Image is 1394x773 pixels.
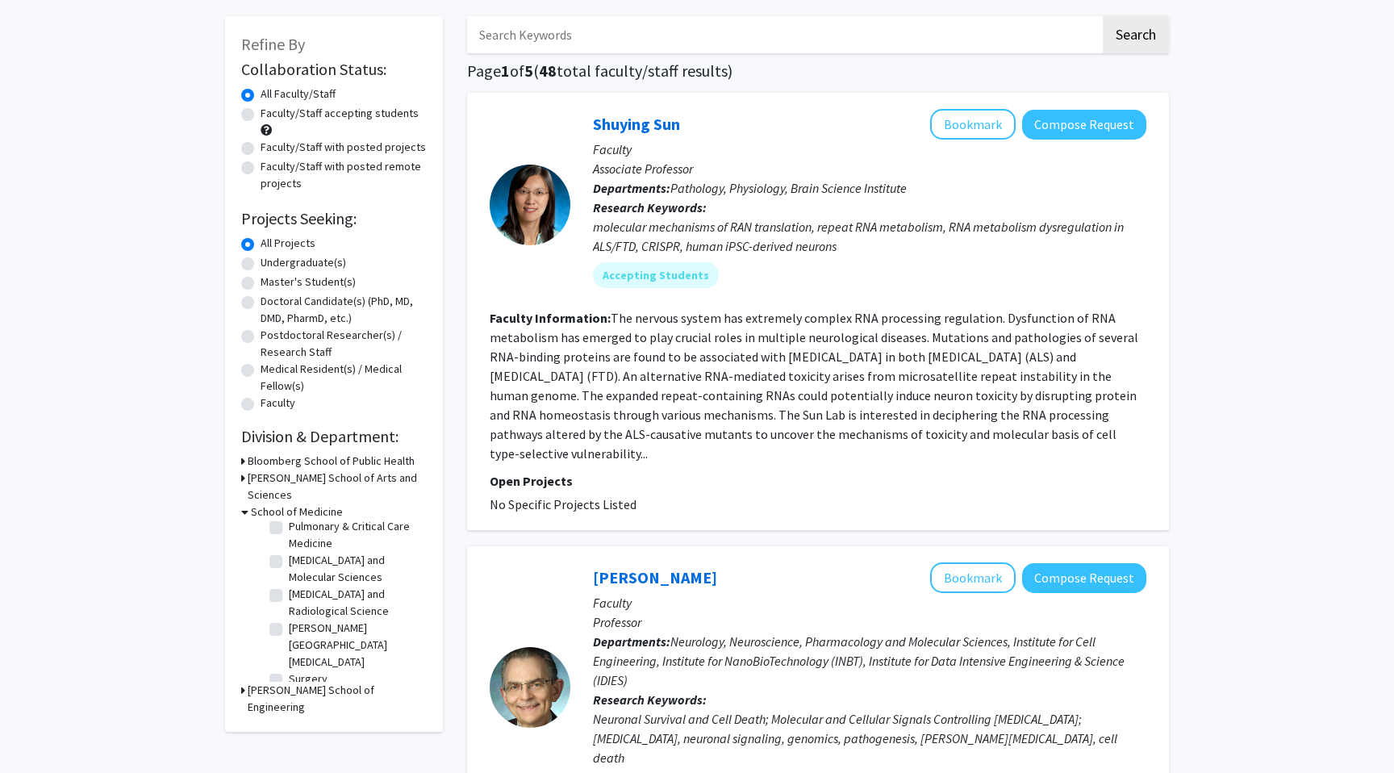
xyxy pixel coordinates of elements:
label: All Projects [261,235,315,252]
a: [PERSON_NAME] [593,567,717,587]
b: Departments: [593,180,670,196]
div: molecular mechanisms of RAN translation, repeat RNA metabolism, RNA metabolism dysregulation in A... [593,217,1146,256]
p: Professor [593,612,1146,632]
span: 1 [501,61,510,81]
label: Medical Resident(s) / Medical Fellow(s) [261,361,427,395]
button: Add Shuying Sun to Bookmarks [930,109,1016,140]
button: Compose Request to Ted Dawson [1022,563,1146,593]
label: Pulmonary & Critical Care Medicine [289,518,423,552]
p: Faculty [593,140,1146,159]
label: Faculty/Staff with posted projects [261,139,426,156]
label: Surgery [289,671,328,687]
span: 5 [524,61,533,81]
div: Neuronal Survival and Cell Death; Molecular and Cellular Signals Controlling [MEDICAL_DATA]; [MED... [593,709,1146,767]
span: Refine By [241,34,305,54]
label: [MEDICAL_DATA] and Molecular Sciences [289,552,423,586]
h2: Projects Seeking: [241,209,427,228]
button: Search [1103,16,1169,53]
h2: Division & Department: [241,427,427,446]
b: Research Keywords: [593,199,707,215]
label: [MEDICAL_DATA] and Radiological Science [289,586,423,620]
iframe: Chat [12,700,69,761]
span: Neurology, Neuroscience, Pharmacology and Molecular Sciences, Institute for Cell Engineering, Ins... [593,633,1125,688]
button: Add Ted Dawson to Bookmarks [930,562,1016,593]
span: Pathology, Physiology, Brain Science Institute [670,180,907,196]
h3: Bloomberg School of Public Health [248,453,415,470]
span: 48 [539,61,557,81]
label: Postdoctoral Researcher(s) / Research Staff [261,327,427,361]
label: Master's Student(s) [261,274,356,290]
h1: Page of ( total faculty/staff results) [467,61,1169,81]
mat-chip: Accepting Students [593,262,719,288]
b: Faculty Information: [490,310,611,326]
label: Faculty [261,395,295,412]
h3: School of Medicine [251,503,343,520]
a: Shuying Sun [593,114,680,134]
fg-read-more: The nervous system has extremely complex RNA processing regulation. Dysfunction of RNA metabolism... [490,310,1138,462]
b: Departments: [593,633,670,650]
p: Faculty [593,593,1146,612]
label: Undergraduate(s) [261,254,346,271]
button: Compose Request to Shuying Sun [1022,110,1146,140]
span: No Specific Projects Listed [490,496,636,512]
label: Faculty/Staff accepting students [261,105,419,122]
h3: [PERSON_NAME] School of Engineering [248,682,427,716]
label: All Faculty/Staff [261,86,336,102]
label: Doctoral Candidate(s) (PhD, MD, DMD, PharmD, etc.) [261,293,427,327]
p: Associate Professor [593,159,1146,178]
b: Research Keywords: [593,692,707,708]
h2: Collaboration Status: [241,60,427,79]
label: [PERSON_NAME][GEOGRAPHIC_DATA][MEDICAL_DATA] [289,620,423,671]
label: Faculty/Staff with posted remote projects [261,158,427,192]
p: Open Projects [490,471,1146,491]
input: Search Keywords [467,16,1100,53]
h3: [PERSON_NAME] School of Arts and Sciences [248,470,427,503]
